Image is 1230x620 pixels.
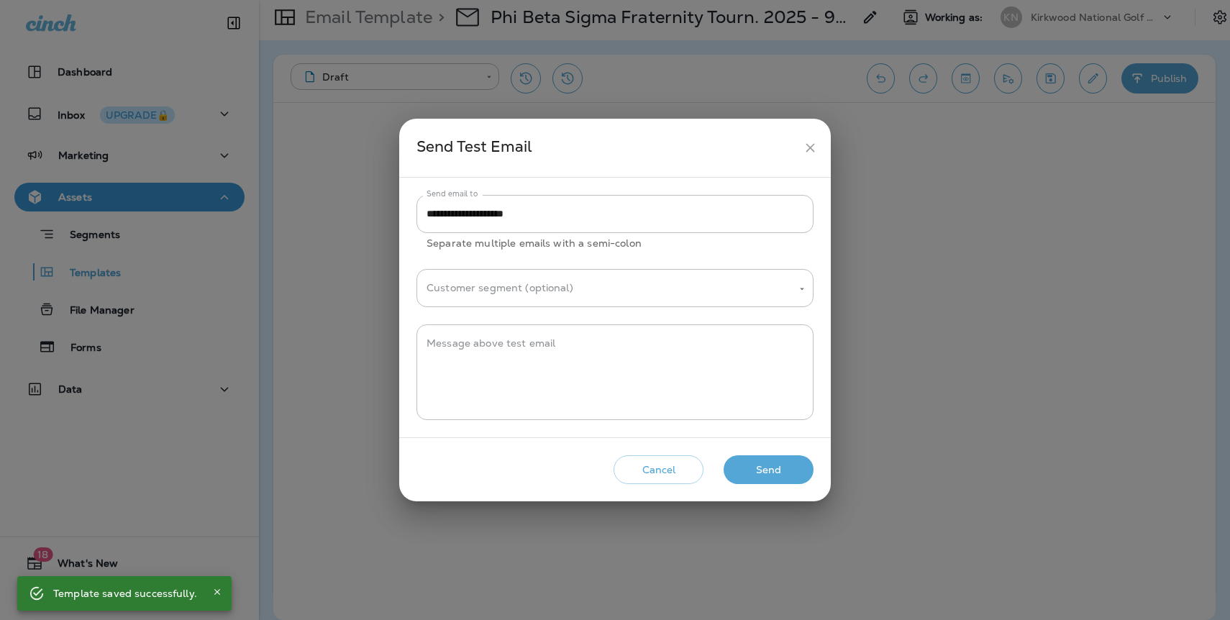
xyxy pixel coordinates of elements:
label: Send email to [427,188,478,199]
button: Send [724,455,814,485]
button: Cancel [614,455,703,485]
button: Close [209,583,226,601]
div: Template saved successfully. [53,580,197,606]
button: close [797,135,824,161]
p: Separate multiple emails with a semi-colon [427,235,803,252]
div: Send Test Email [416,135,797,161]
button: Open [796,283,808,296]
